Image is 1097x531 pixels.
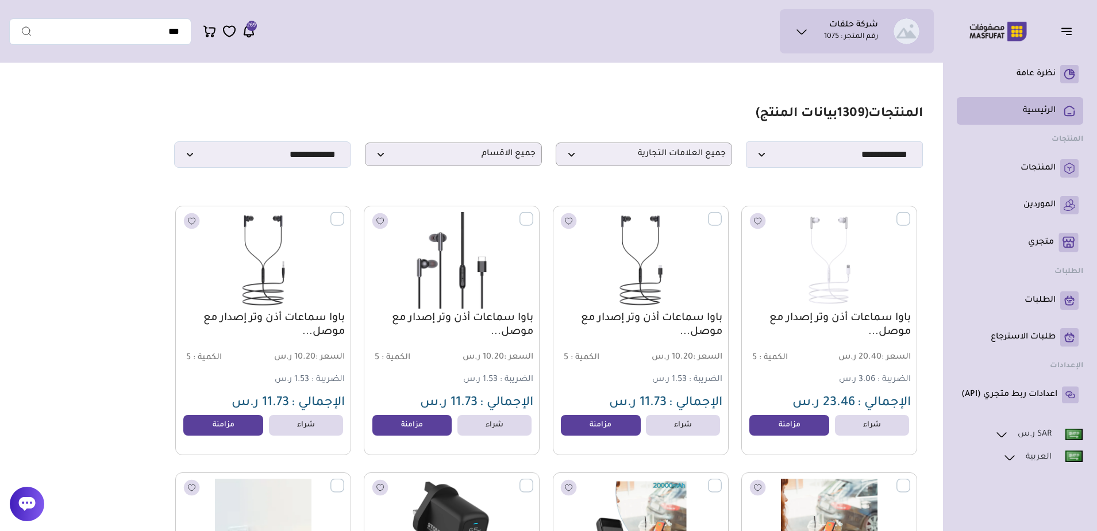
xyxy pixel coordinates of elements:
a: الرئيسية [961,102,1079,120]
p: جميع العلامات التجارية [556,143,733,166]
h1: المنتجات [756,106,923,123]
span: جميع الاقسام [371,149,536,160]
p: الموردين [1023,199,1056,211]
a: 269 [242,24,256,39]
p: نظرة عامة [1017,68,1056,80]
span: الضريبة : [500,375,533,384]
span: 1309 [837,107,864,121]
a: مزامنة [372,415,452,436]
span: 10.20 ر.س [642,352,722,363]
span: السعر : [882,353,911,362]
p: رقم المتجر : 1075 [824,32,878,43]
a: شراء [646,415,720,436]
span: 5 [564,353,568,363]
p: طلبات الاسترجاع [991,332,1056,343]
img: شركة حلقات [894,18,919,44]
span: السعر : [693,353,722,362]
a: مزامنة [749,415,829,436]
span: 20.40 ر.س [830,352,911,363]
img: 241.625-241.6252025-07-15-687679853a038.png [748,212,910,309]
a: المنتجات [961,159,1079,178]
a: نظرة عامة [961,65,1079,83]
span: 269 [247,21,256,31]
span: 11.73 ر.س [420,397,478,410]
span: 1.53 ر.س [463,375,498,384]
a: مزامنة [183,415,263,436]
span: الكمية : [193,353,222,363]
span: الضريبة : [689,375,722,384]
span: الكمية : [382,353,410,363]
a: باوا سماعات أذن وتر إصدار مع موصل... [370,311,533,339]
a: الطلبات [961,291,1079,310]
a: SAR ر.س [994,427,1083,442]
p: الرئيسية [1023,105,1056,117]
a: شراء [835,415,909,436]
span: 10.20 ر.س [264,352,345,363]
p: متجري [1028,237,1054,248]
a: باوا سماعات أذن وتر إصدار مع موصل... [748,311,911,339]
span: 23.46 ر.س [792,397,855,410]
strong: المنتجات [1052,136,1083,144]
p: المنتجات [1021,163,1056,174]
span: الضريبة : [877,375,911,384]
span: 1.53 ر.س [275,375,309,384]
span: جميع العلامات التجارية [562,149,726,160]
span: 3.06 ر.س [839,375,875,384]
span: ( بيانات المنتج) [756,107,868,121]
h1: شركة حلقات [829,20,878,32]
span: 5 [752,353,757,363]
a: طلبات الاسترجاع [961,328,1079,347]
img: 241.625-241.6252025-07-15-68767c314b096.png [182,212,344,309]
strong: الإعدادات [1050,362,1083,370]
p: الطلبات [1025,295,1056,306]
a: العربية [1002,450,1083,465]
span: الإجمالي : [857,397,911,410]
a: باوا سماعات أذن وتر إصدار مع موصل... [559,311,722,339]
span: 10.20 ر.س [453,352,534,363]
span: 5 [186,353,191,363]
img: Logo [961,20,1035,43]
span: الكمية : [759,353,788,363]
p: جميع الاقسام [365,143,542,166]
span: 1.53 ر.س [652,375,687,384]
a: شراء [269,415,343,436]
img: 241.625-241.6252025-07-15-68767aeab6b7e.png [560,212,722,309]
span: 5 [375,353,379,363]
span: الإجمالي : [669,397,722,410]
a: الموردين [961,196,1079,214]
span: السعر : [504,353,533,362]
a: متجري [961,233,1079,252]
p: اعدادات ربط متجري (API) [961,389,1057,401]
span: 11.73 ر.س [232,397,289,410]
span: 11.73 ر.س [609,397,667,410]
a: باوا سماعات أذن وتر إصدار مع موصل... [182,311,345,339]
a: شراء [457,415,532,436]
img: Eng [1065,429,1083,440]
span: الضريبة : [311,375,345,384]
strong: الطلبات [1054,268,1083,276]
span: الكمية : [571,353,599,363]
img: 241.625-241.6252025-07-15-68767b8690b25.png [371,212,533,309]
a: اعدادات ربط متجري (API) [961,386,1079,404]
a: مزامنة [561,415,641,436]
span: الإجمالي : [480,397,533,410]
span: الإجمالي : [291,397,345,410]
span: السعر : [315,353,345,362]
